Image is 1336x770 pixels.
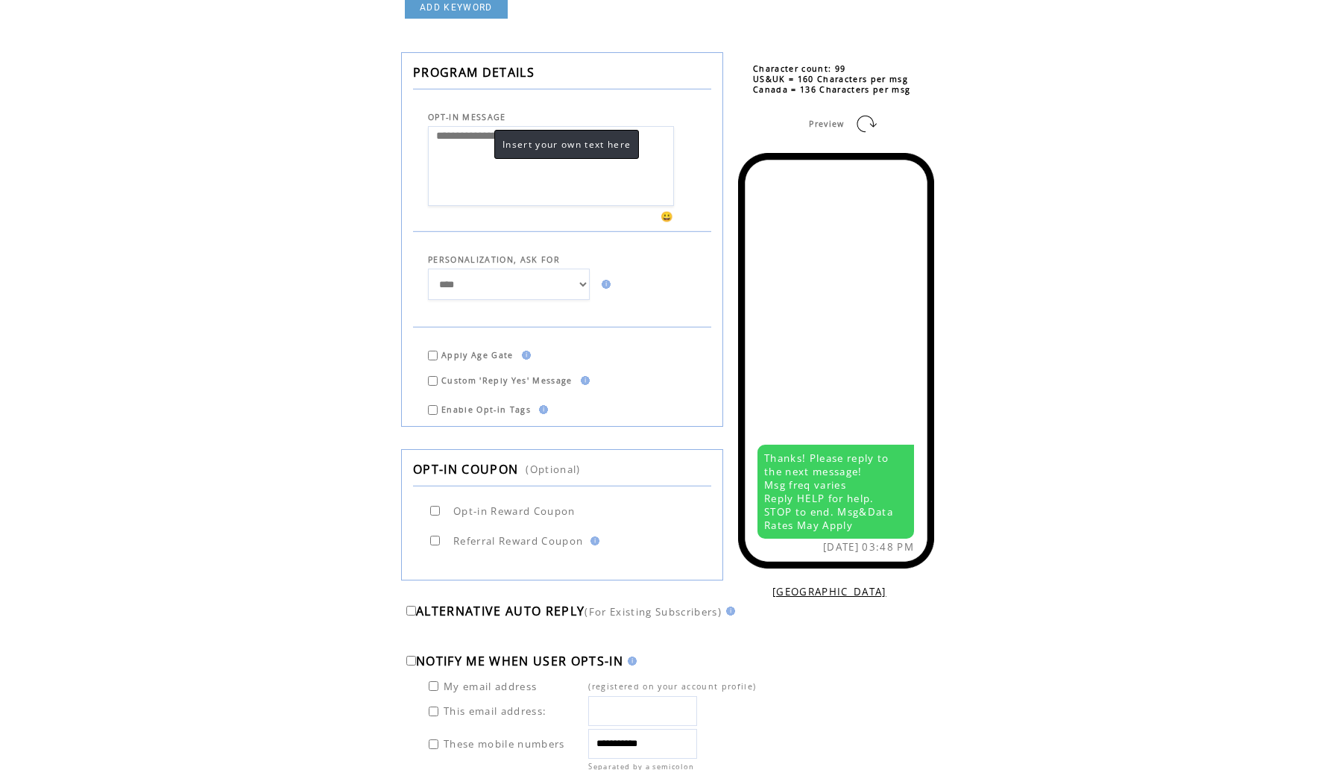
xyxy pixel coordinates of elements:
[416,603,584,619] span: ALTERNATIVE AUTO REPLY
[453,534,583,548] span: Referral Reward Coupon
[428,112,506,122] span: OPT-IN MESSAGE
[722,607,735,616] img: help.gif
[453,504,576,518] span: Opt-in Reward Coupon
[584,605,722,619] span: (For Existing Subscribers)
[441,375,573,386] span: Custom 'Reply Yes' Message
[576,376,590,385] img: help.gif
[809,119,844,129] span: Preview
[597,280,611,289] img: help.gif
[441,404,531,415] span: Enable Opt-in Tags
[588,681,756,692] span: (registered on your account profile)
[535,405,548,414] img: help.gif
[428,254,560,265] span: PERSONALIZATION, ASK FOR
[586,536,599,545] img: help.gif
[441,350,514,360] span: Apply Age Gate
[413,461,518,478] span: OPT-IN COUPON
[753,84,910,95] span: Canada = 136 Characters per msg
[661,210,674,223] span: 😀
[772,585,886,598] a: [GEOGRAPHIC_DATA]
[413,64,535,81] span: PROGRAM DETAILS
[416,653,623,669] span: NOTIFY ME WHEN USER OPTS-IN
[517,351,531,360] img: help.gif
[623,657,637,666] img: help.gif
[764,451,893,532] span: Thanks! Please reply to the next message! Msg freq varies Reply HELP for help. STOP to end. Msg&D...
[444,680,537,693] span: My email address
[444,737,565,751] span: These mobile numbers
[444,704,546,718] span: This email address:
[502,138,631,151] span: Insert your own text here
[526,463,580,476] span: (Optional)
[753,74,908,84] span: US&UK = 160 Characters per msg
[753,63,845,74] span: Character count: 99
